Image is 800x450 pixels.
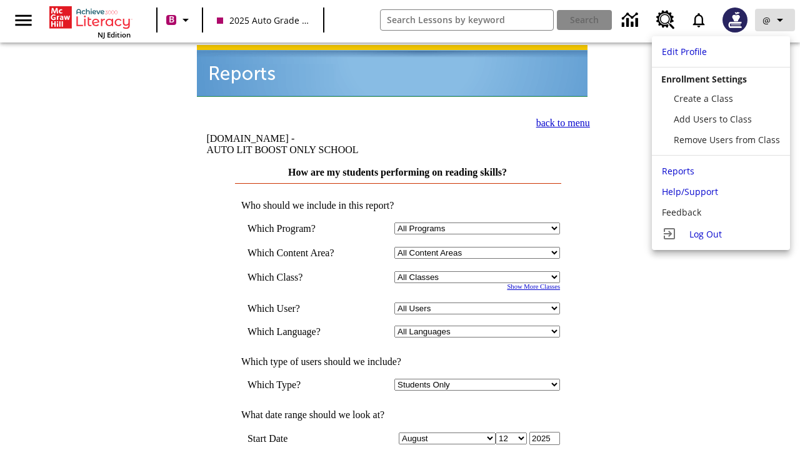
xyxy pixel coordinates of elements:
span: Create a Class [674,92,733,104]
span: Log Out [689,228,722,240]
span: Feedback [662,206,701,218]
span: Help/Support [662,186,718,197]
span: Edit Profile [662,46,707,57]
span: Add Users to Class [674,113,752,125]
span: Enrollment Settings [661,73,747,85]
span: Remove Users from Class [674,134,780,146]
span: Reports [662,165,694,177]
